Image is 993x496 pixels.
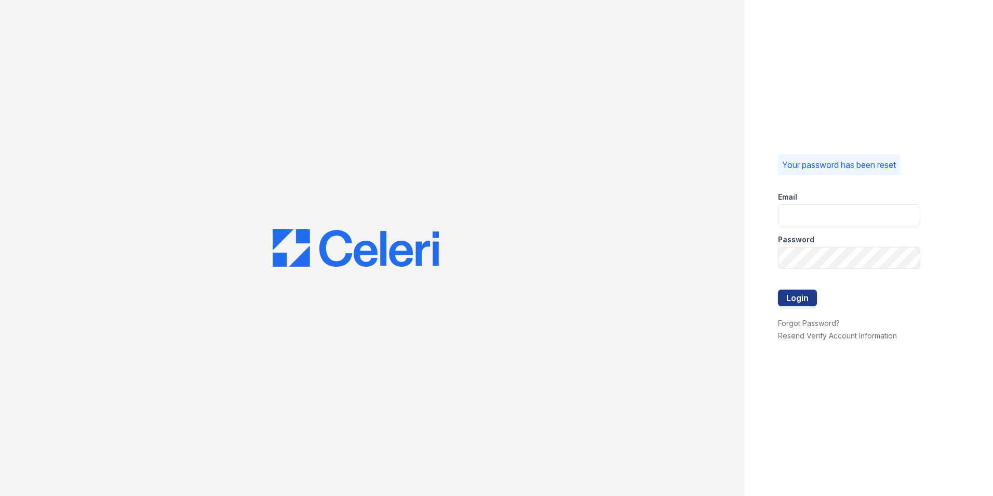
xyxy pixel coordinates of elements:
img: CE_Logo_Blue-a8612792a0a2168367f1c8372b55b34899dd931a85d93a1a3d3e32e68fde9ad4.png [273,229,439,267]
button: Login [778,290,817,306]
label: Password [778,234,814,245]
a: Forgot Password? [778,319,840,328]
p: Your password has been reset [782,159,896,171]
a: Resend Verify Account Information [778,331,897,340]
label: Email [778,192,797,202]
